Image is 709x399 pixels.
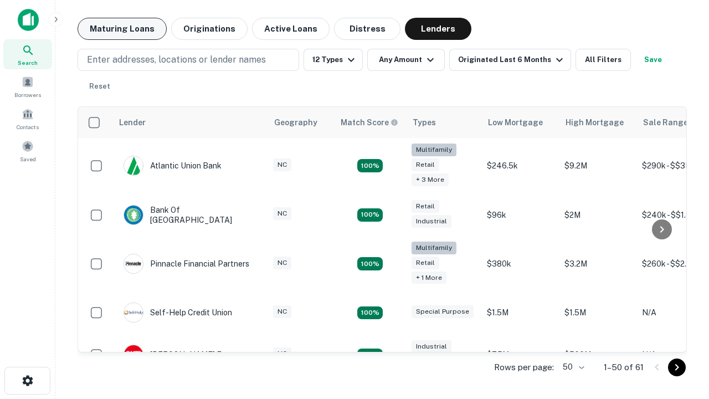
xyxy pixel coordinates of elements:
div: Matching Properties: 18, hasApolloMatch: undefined [357,257,383,270]
div: Matching Properties: 15, hasApolloMatch: undefined [357,208,383,222]
a: Saved [3,136,52,166]
div: + 3 more [412,173,449,186]
span: Search [18,58,38,67]
th: High Mortgage [559,107,636,138]
div: Capitalize uses an advanced AI algorithm to match your search with the best lender. The match sco... [341,116,398,129]
th: Lender [112,107,268,138]
button: 12 Types [304,49,363,71]
div: Self-help Credit Union [124,303,232,323]
div: Types [413,116,436,129]
button: Save your search to get updates of matches that match your search criteria. [635,49,671,71]
th: Low Mortgage [481,107,559,138]
div: Sale Range [643,116,688,129]
th: Types [406,107,481,138]
h6: Match Score [341,116,396,129]
td: $2M [559,194,636,236]
img: capitalize-icon.png [18,9,39,31]
div: Atlantic Union Bank [124,156,222,176]
a: Contacts [3,104,52,134]
div: Industrial [412,340,451,353]
div: 50 [558,359,586,375]
div: Lender [119,116,146,129]
img: picture [124,206,143,224]
td: $500M [559,334,636,376]
button: Reset [82,75,117,98]
div: Geography [274,116,317,129]
button: Maturing Loans [78,18,167,40]
button: Distress [334,18,400,40]
button: Active Loans [252,18,330,40]
div: Matching Properties: 10, hasApolloMatch: undefined [357,159,383,172]
div: Originated Last 6 Months [458,53,566,66]
div: Matching Properties: 14, hasApolloMatch: undefined [357,349,383,362]
div: High Mortgage [566,116,624,129]
div: NC [273,207,291,220]
img: picture [124,345,143,364]
td: $1.5M [559,291,636,334]
div: Multifamily [412,242,456,254]
div: Low Mortgage [488,116,543,129]
td: $9.2M [559,138,636,194]
div: + 1 more [412,272,446,284]
div: NC [273,305,291,318]
div: Multifamily [412,144,456,156]
iframe: Chat Widget [654,310,709,364]
button: Any Amount [367,49,445,71]
a: Borrowers [3,71,52,101]
p: Enter addresses, locations or lender names [87,53,266,66]
div: Matching Properties: 11, hasApolloMatch: undefined [357,306,383,320]
button: Originations [171,18,248,40]
td: $3.2M [559,236,636,292]
a: Search [3,39,52,69]
td: $7.5M [481,334,559,376]
th: Capitalize uses an advanced AI algorithm to match your search with the best lender. The match sco... [334,107,406,138]
div: Retail [412,257,439,269]
p: Rows per page: [494,361,554,374]
td: $96k [481,194,559,236]
div: Retail [412,158,439,171]
td: $380k [481,236,559,292]
button: Enter addresses, locations or lender names [78,49,299,71]
div: NC [273,347,291,360]
span: Borrowers [14,90,41,99]
div: Pinnacle Financial Partners [124,254,249,274]
button: Originated Last 6 Months [449,49,571,71]
td: $1.5M [481,291,559,334]
div: NC [273,257,291,269]
div: [PERSON_NAME] Fargo [124,345,238,365]
img: picture [124,156,143,175]
button: Lenders [405,18,471,40]
p: 1–50 of 61 [604,361,644,374]
td: $246.5k [481,138,559,194]
img: picture [124,254,143,273]
span: Saved [20,155,36,163]
button: Go to next page [668,359,686,376]
div: Bank Of [GEOGRAPHIC_DATA] [124,205,256,225]
span: Contacts [17,122,39,131]
div: Special Purpose [412,305,474,318]
div: Retail [412,200,439,213]
th: Geography [268,107,334,138]
img: picture [124,303,143,322]
div: Industrial [412,215,451,228]
button: All Filters [576,49,631,71]
div: NC [273,158,291,171]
